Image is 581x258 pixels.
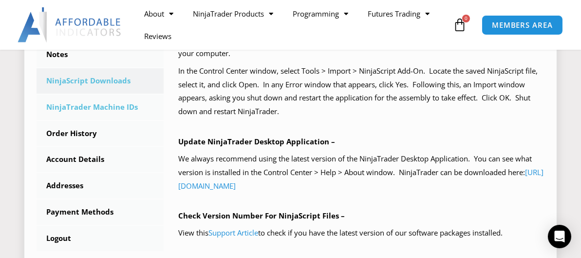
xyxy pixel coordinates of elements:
a: Order History [37,121,164,146]
nav: Menu [134,2,450,47]
a: Account Details [37,147,164,172]
a: Payment Methods [37,199,164,225]
b: Check Version Number For NinjaScript Files – [178,211,345,220]
a: NinjaTrader Products [183,2,283,25]
p: We always recommend using the latest version of the NinjaTrader Desktop Application. You can see ... [178,152,544,193]
p: In the Control Center window, select Tools > Import > NinjaScript Add-On. Locate the saved NinjaS... [178,64,544,119]
a: NinjaScript Downloads [37,68,164,94]
a: Logout [37,226,164,251]
a: About [134,2,183,25]
div: Open Intercom Messenger [548,225,571,248]
a: Reviews [134,25,181,47]
img: LogoAI | Affordable Indicators – NinjaTrader [18,7,122,42]
b: Update NinjaTrader Desktop Application – [178,137,335,146]
a: Futures Trading [358,2,439,25]
nav: Account pages [37,2,164,251]
a: Addresses [37,173,164,198]
a: Programming [283,2,358,25]
p: View this to check if you have the latest version of our software packages installed. [178,226,544,240]
a: Support Article [208,228,258,238]
a: NinjaTrader Machine IDs [37,95,164,120]
a: [URL][DOMAIN_NAME] [178,167,544,191]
